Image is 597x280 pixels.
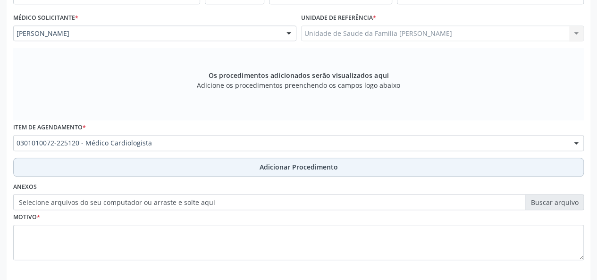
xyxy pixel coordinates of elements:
[301,11,376,25] label: Unidade de referência
[208,70,388,80] span: Os procedimentos adicionados serão visualizados aqui
[197,80,400,90] span: Adicione os procedimentos preenchendo os campos logo abaixo
[260,162,338,172] span: Adicionar Procedimento
[13,158,584,177] button: Adicionar Procedimento
[13,11,78,25] label: Médico Solicitante
[13,120,86,135] label: Item de agendamento
[13,180,37,195] label: Anexos
[17,29,277,38] span: [PERSON_NAME]
[17,138,564,148] span: 0301010072-225120 - Médico Cardiologista
[13,210,40,225] label: Motivo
